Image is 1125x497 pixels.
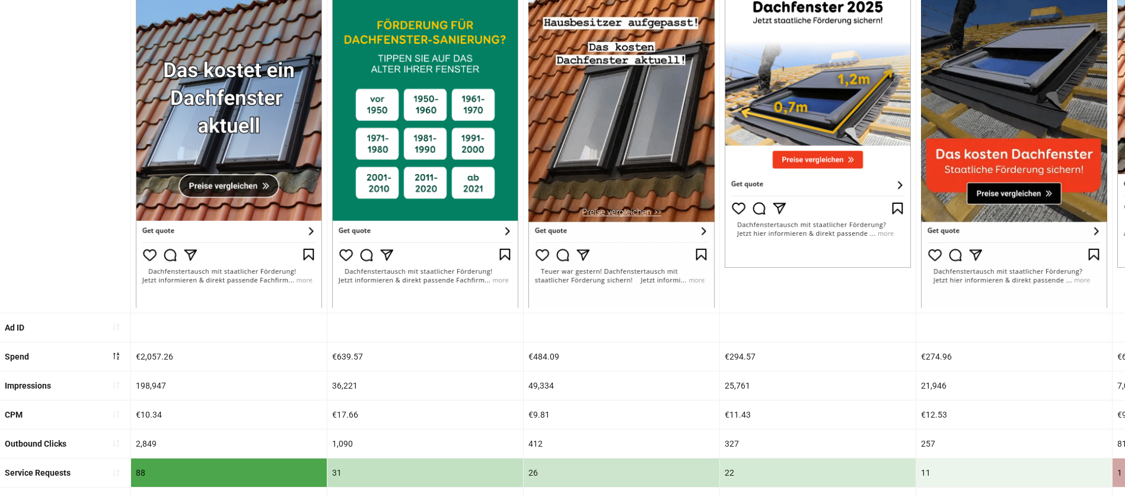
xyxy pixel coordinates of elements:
[5,323,24,332] b: Ad ID
[5,410,23,419] b: CPM
[720,458,916,487] div: 22
[131,458,327,487] div: 88
[327,400,523,429] div: €17.66
[131,429,327,458] div: 2,849
[720,400,916,429] div: €11.43
[327,429,523,458] div: 1,090
[327,371,523,400] div: 36,221
[916,371,1112,400] div: 21,946
[916,458,1112,487] div: 11
[524,429,719,458] div: 412
[524,458,719,487] div: 26
[524,400,719,429] div: €9.81
[5,468,71,477] b: Service Requests
[5,439,66,448] b: Outbound Clicks
[5,352,29,361] b: Spend
[112,323,120,331] span: sort-ascending
[720,429,916,458] div: 327
[524,371,719,400] div: 49,334
[112,410,120,418] span: sort-ascending
[112,469,120,477] span: sort-ascending
[916,400,1112,429] div: €12.53
[524,342,719,371] div: €484.09
[112,381,120,389] span: sort-ascending
[916,429,1112,458] div: 257
[131,371,327,400] div: 198,947
[112,439,120,447] span: sort-ascending
[916,342,1112,371] div: €274.96
[720,342,916,371] div: €294.57
[131,400,327,429] div: €10.34
[5,381,51,390] b: Impressions
[131,342,327,371] div: €2,057.26
[327,458,523,487] div: 31
[112,352,120,360] span: sort-descending
[327,342,523,371] div: €639.57
[720,371,916,400] div: 25,761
